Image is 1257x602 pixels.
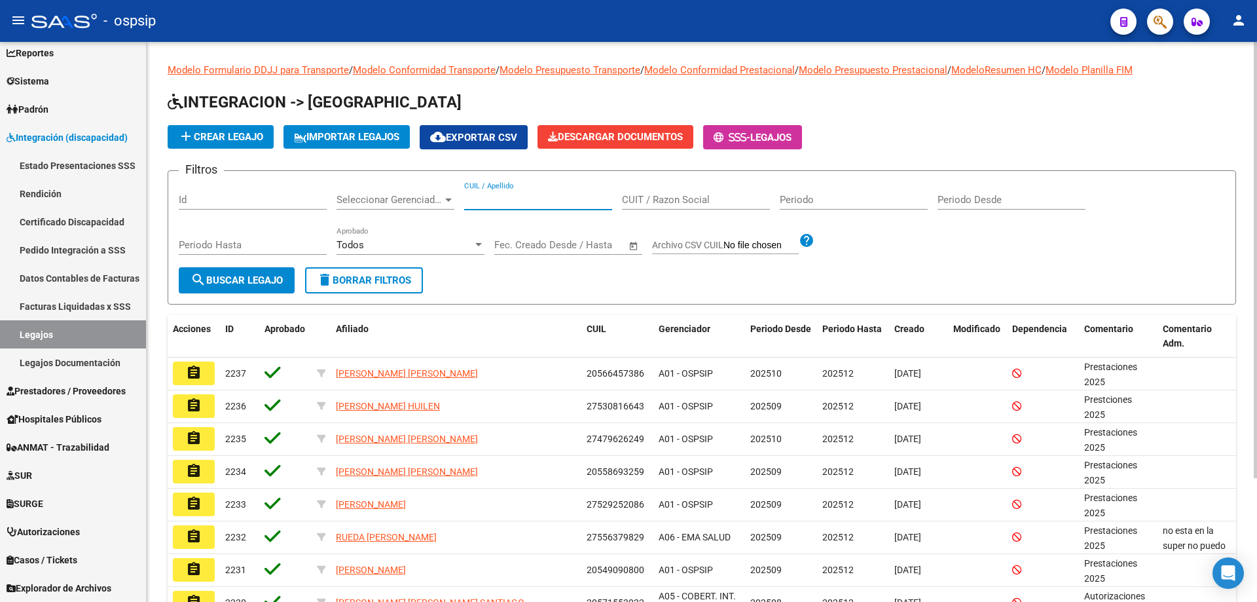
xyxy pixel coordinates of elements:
div: Open Intercom Messenger [1212,557,1244,589]
span: 202510 [750,368,782,379]
span: 202512 [822,499,854,510]
button: IMPORTAR LEGAJOS [283,125,410,149]
span: [DATE] [894,434,921,444]
span: IMPORTAR LEGAJOS [294,131,399,143]
h3: Filtros [179,160,224,179]
mat-icon: assignment [186,365,202,381]
span: ID [225,324,234,334]
span: 202509 [750,401,782,411]
input: Archivo CSV CUIL [723,240,799,252]
span: 202509 [750,466,782,477]
datatable-header-cell: Comentario Adm. [1157,315,1236,358]
span: [DATE] [894,532,921,542]
input: Fecha inicio [494,239,547,251]
span: Seleccionar Gerenciador [337,194,443,206]
span: Prestaciones 2025 [1084,427,1137,453]
datatable-header-cell: Dependencia [1007,315,1079,358]
span: A01 - OSPSIP [659,368,713,379]
datatable-header-cell: Periodo Hasta [817,315,889,358]
span: Todos [337,239,364,251]
span: Modificado [953,324,1000,334]
span: Comentario [1084,324,1133,334]
span: A01 - OSPSIP [659,401,713,411]
span: 202512 [822,466,854,477]
mat-icon: assignment [186,561,202,577]
a: Modelo Conformidad Transporte [353,64,496,76]
span: [DATE] [894,565,921,575]
span: Exportar CSV [430,132,517,143]
span: [DATE] [894,401,921,411]
span: Afiliado [336,324,369,334]
mat-icon: person [1231,12,1247,28]
span: Autorizaciones [7,525,80,539]
span: no esta en la super no puedo subir el cud a sur [1163,525,1231,566]
a: Modelo Conformidad Prestacional [644,64,795,76]
datatable-header-cell: Aprobado [259,315,312,358]
span: [PERSON_NAME] [PERSON_NAME] [336,368,478,379]
span: - [714,132,750,143]
datatable-header-cell: Afiliado [331,315,581,358]
span: 2235 [225,434,246,444]
span: Sistema [7,74,49,88]
span: 202510 [750,434,782,444]
mat-icon: assignment [186,529,202,544]
span: [PERSON_NAME] [336,499,406,510]
button: Crear Legajo [168,125,274,149]
span: A01 - OSPSIP [659,434,713,444]
mat-icon: assignment [186,398,202,413]
span: ANMAT - Trazabilidad [7,440,109,455]
span: Aprobado [264,324,305,334]
span: SURGE [7,497,43,511]
mat-icon: assignment [186,430,202,446]
span: Casos / Tickets [7,553,77,567]
span: [PERSON_NAME] HUILEN [336,401,440,411]
datatable-header-cell: Creado [889,315,948,358]
span: Creado [894,324,924,334]
span: CUIL [587,324,606,334]
span: Padrón [7,102,48,117]
datatable-header-cell: CUIL [581,315,653,358]
span: 27529252086 [587,499,644,510]
span: 27479626249 [587,434,644,444]
mat-icon: search [191,272,206,288]
span: Reportes [7,46,54,60]
span: 2233 [225,499,246,510]
span: Crear Legajo [178,131,263,143]
span: [PERSON_NAME] [336,565,406,575]
button: Open calendar [627,238,642,254]
span: 20566457386 [587,368,644,379]
datatable-header-cell: Periodo Desde [745,315,817,358]
a: Modelo Presupuesto Prestacional [799,64,947,76]
span: 202512 [822,434,854,444]
span: A01 - OSPSIP [659,565,713,575]
span: Prestaciones 2025 [1084,493,1137,518]
mat-icon: cloud_download [430,129,446,145]
datatable-header-cell: Acciones [168,315,220,358]
span: Comentario Adm. [1163,324,1212,349]
span: SUR [7,468,32,483]
input: Fecha fin [559,239,623,251]
span: Prestaciones 2025 [1084,558,1137,584]
span: A01 - OSPSIP [659,499,713,510]
span: Gerenciador [659,324,710,334]
span: - ospsip [103,7,156,35]
span: Integración (discapacidad) [7,130,128,145]
button: Descargar Documentos [537,125,693,149]
datatable-header-cell: Comentario [1079,315,1157,358]
span: 202509 [750,499,782,510]
span: 2231 [225,565,246,575]
span: Periodo Desde [750,324,811,334]
button: -Legajos [703,125,802,149]
span: Legajos [750,132,792,143]
mat-icon: add [178,128,194,144]
a: Modelo Presupuesto Transporte [500,64,640,76]
datatable-header-cell: Modificado [948,315,1007,358]
button: Exportar CSV [420,125,528,149]
span: Borrar Filtros [317,274,411,286]
span: Dependencia [1012,324,1067,334]
a: Modelo Planilla FIM [1046,64,1133,76]
span: Archivo CSV CUIL [652,240,723,250]
span: [DATE] [894,466,921,477]
mat-icon: menu [10,12,26,28]
span: Prestadores / Proveedores [7,384,126,398]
